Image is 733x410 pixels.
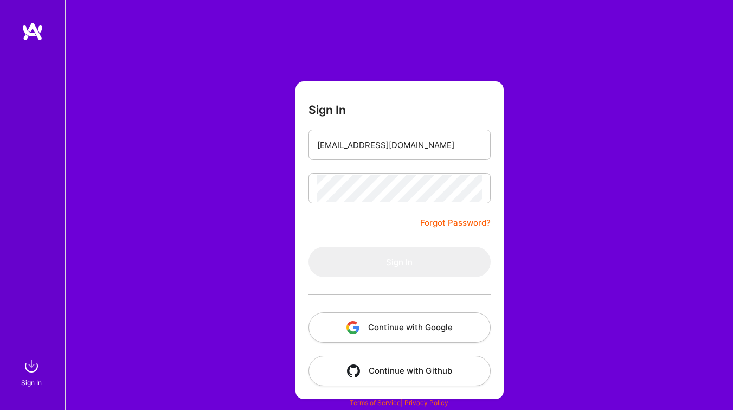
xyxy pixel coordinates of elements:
img: logo [22,22,43,41]
input: Email... [317,131,482,159]
button: Continue with Google [308,312,491,343]
img: icon [346,321,359,334]
a: Privacy Policy [404,399,448,407]
a: sign inSign In [23,355,42,388]
a: Forgot Password? [420,216,491,229]
button: Continue with Github [308,356,491,386]
div: © 2025 ATeams Inc., All rights reserved. [65,377,733,405]
button: Sign In [308,247,491,277]
img: icon [347,364,360,377]
h3: Sign In [308,103,346,117]
img: sign in [21,355,42,377]
div: Sign In [21,377,42,388]
a: Terms of Service [350,399,401,407]
span: | [350,399,448,407]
